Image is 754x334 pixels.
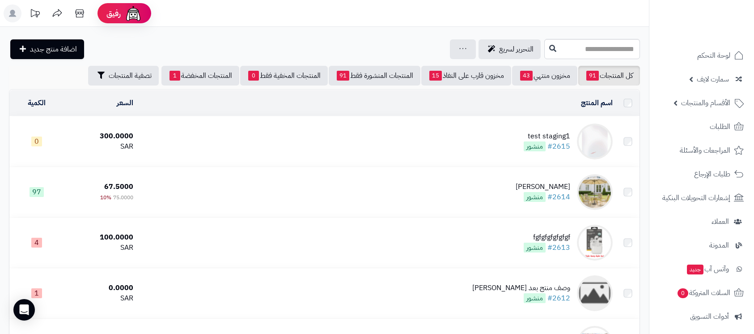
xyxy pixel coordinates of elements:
[31,137,42,146] span: 0
[472,283,570,293] div: وصف منتج بعد [PERSON_NAME]
[524,192,546,202] span: منشور
[13,299,35,321] div: Open Intercom Messenger
[655,235,749,256] a: المدونة
[586,71,599,81] span: 91
[512,66,577,86] a: مخزون منتهي43
[520,71,533,81] span: 43
[655,163,749,185] a: طلبات الإرجاع
[28,98,46,108] a: الكمية
[113,193,133,201] span: 75.0000
[516,182,570,192] div: [PERSON_NAME]
[68,283,133,293] div: 0.0000
[547,141,570,152] a: #2615
[240,66,328,86] a: المنتجات المخفية فقط0
[117,98,133,108] a: السعر
[655,258,749,280] a: وآتس آبجديد
[577,124,613,159] img: test staging1
[655,211,749,232] a: العملاء
[547,293,570,304] a: #2612
[329,66,420,86] a: المنتجات المنشورة فقط91
[124,4,142,22] img: ai-face.png
[337,71,349,81] span: 91
[547,192,570,202] a: #2614
[577,225,613,261] img: fgfgfgfgfgfgf
[697,73,729,86] span: سمارت لايف
[499,44,534,55] span: التحرير لسريع
[68,141,133,152] div: SAR
[697,49,730,62] span: لوحة التحكم
[577,275,613,311] img: وصف منتج بعد اااااالرفع
[710,120,730,133] span: الطلبات
[10,39,84,59] a: اضافة منتج جديد
[88,66,159,86] button: تصفية المنتجات
[693,22,746,41] img: logo-2.png
[524,131,570,141] div: test staging1
[709,239,729,252] span: المدونة
[169,71,180,81] span: 1
[581,98,613,108] a: اسم المنتج
[524,243,546,253] span: منشور
[248,71,259,81] span: 0
[31,238,42,248] span: 4
[100,193,111,201] span: 10%
[655,45,749,66] a: لوحة التحكم
[655,306,749,327] a: أدوات التسويق
[680,144,730,157] span: المراجعات والأسئلة
[578,66,640,86] a: كل المنتجات91
[68,293,133,304] div: SAR
[678,288,688,298] span: 0
[655,282,749,304] a: السلات المتروكة0
[104,181,133,192] span: 67.5000
[109,70,152,81] span: تصفية المنتجات
[429,71,442,81] span: 15
[655,140,749,161] a: المراجعات والأسئلة
[524,293,546,303] span: منشور
[479,39,541,59] a: التحرير لسريع
[524,141,546,151] span: منشور
[161,66,239,86] a: المنتجات المخفضة1
[68,232,133,243] div: 100.0000
[655,187,749,209] a: إشعارات التحويلات البنكية
[524,232,570,243] div: fgfgfgfgfgfgf
[694,168,730,180] span: طلبات الإرجاع
[421,66,511,86] a: مخزون قارب على النفاذ15
[687,265,703,274] span: جديد
[106,8,121,19] span: رفيق
[655,116,749,137] a: الطلبات
[30,44,77,55] span: اضافة منتج جديد
[577,174,613,210] img: كوفي ديو
[662,192,730,204] span: إشعارات التحويلات البنكية
[712,215,729,228] span: العملاء
[68,131,133,141] div: 300.0000
[68,243,133,253] div: SAR
[547,242,570,253] a: #2613
[677,287,730,299] span: السلات المتروكة
[686,263,729,275] span: وآتس آب
[31,288,42,298] span: 1
[681,97,730,109] span: الأقسام والمنتجات
[690,310,729,323] span: أدوات التسويق
[30,187,44,197] span: 97
[24,4,46,25] a: تحديثات المنصة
